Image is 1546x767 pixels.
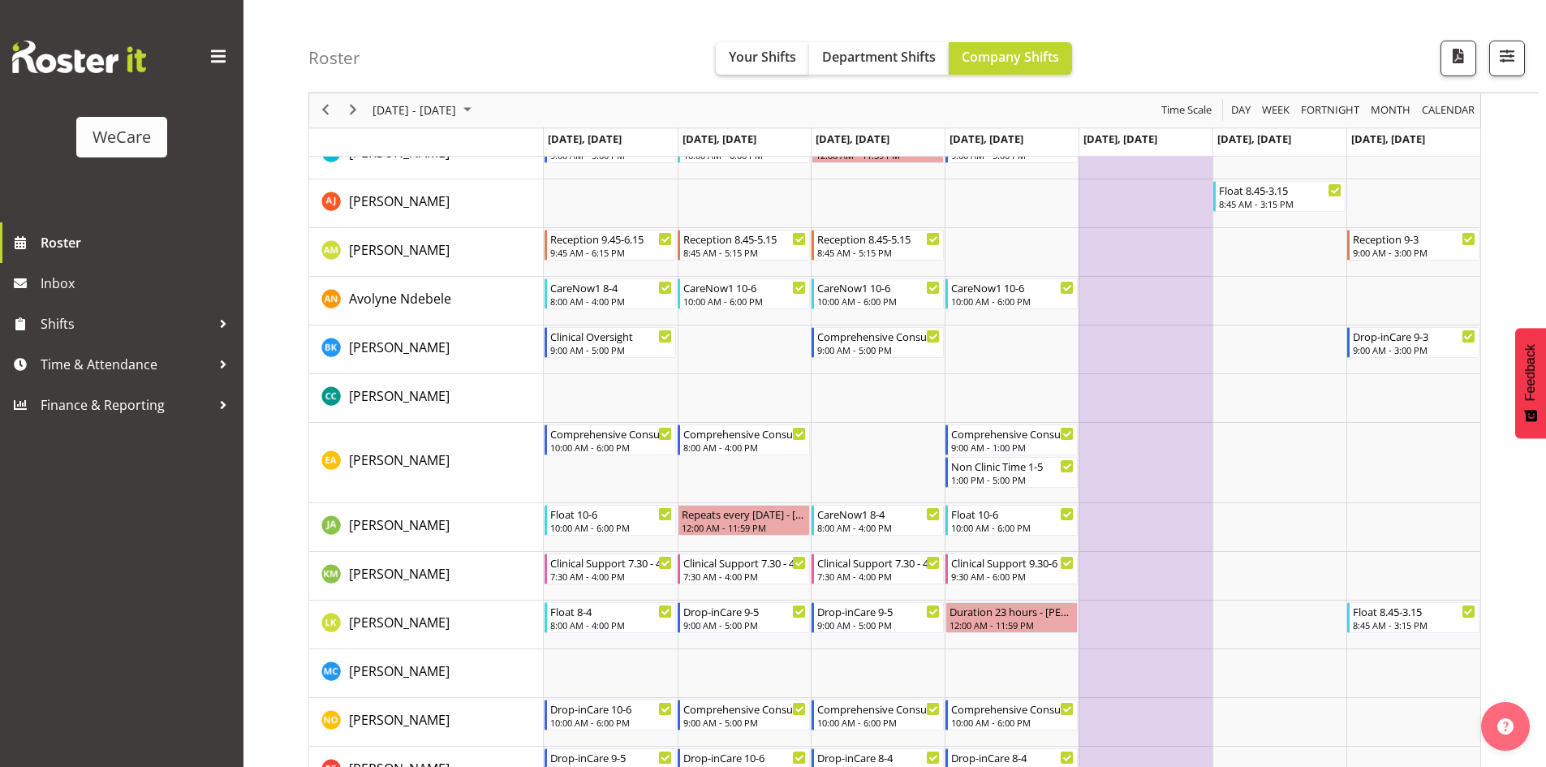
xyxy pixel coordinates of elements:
span: Roster [41,231,235,255]
div: Reception 8.45-5.15 [683,231,806,247]
button: Download a PDF of the roster according to the set date range. [1440,41,1476,76]
div: Liandy Kritzinger"s event - Duration 23 hours - Liandy Kritzinger Begin From Thursday, November 1... [945,602,1078,633]
div: Clinical Support 7.30 - 4 [550,554,673,571]
div: Avolyne Ndebele"s event - CareNow1 10-6 Begin From Thursday, November 13, 2025 at 10:00:00 AM GMT... [945,278,1078,309]
span: [PERSON_NAME] [349,614,450,631]
div: 9:00 AM - 3:00 PM [1353,343,1475,356]
a: [PERSON_NAME] [349,661,450,681]
span: Time & Attendance [41,352,211,377]
div: Natasha Ottley"s event - Comprehensive Consult 9-5 Begin From Tuesday, November 11, 2025 at 9:00:... [678,700,810,730]
span: Day [1229,101,1252,121]
div: Reception 9-3 [1353,231,1475,247]
div: 9:00 AM - 5:00 PM [683,716,806,729]
span: [DATE], [DATE] [950,131,1023,146]
span: [DATE], [DATE] [1083,131,1157,146]
span: [PERSON_NAME] [349,711,450,729]
div: 10:00 AM - 6:00 PM [683,295,806,308]
span: Week [1260,101,1291,121]
div: CareNow1 10-6 [817,279,940,295]
a: [PERSON_NAME] [349,192,450,211]
button: Department Shifts [809,42,949,75]
div: 9:00 AM - 5:00 PM [550,343,673,356]
span: [PERSON_NAME] [349,565,450,583]
td: Natasha Ottley resource [309,698,544,747]
span: [DATE] - [DATE] [371,101,458,121]
div: Antonia Mao"s event - Reception 8.45-5.15 Begin From Wednesday, November 12, 2025 at 8:45:00 AM G... [812,230,944,261]
div: 7:30 AM - 4:00 PM [550,570,673,583]
span: [PERSON_NAME] [349,516,450,534]
span: [DATE], [DATE] [548,131,622,146]
button: Timeline Day [1229,101,1254,121]
span: [PERSON_NAME] [349,338,450,356]
td: Liandy Kritzinger resource [309,601,544,649]
span: [PERSON_NAME] [349,241,450,259]
div: Clinical Support 7.30 - 4 [683,554,806,571]
div: next period [339,93,367,127]
div: Drop-inCare 10-6 [550,700,673,717]
div: Non Clinic Time 1-5 [951,458,1074,474]
div: 7:30 AM - 4:00 PM [817,570,940,583]
div: Jane Arps"s event - Repeats every tuesday - Jane Arps Begin From Tuesday, November 11, 2025 at 12... [678,505,810,536]
div: Float 8.45-3.15 [1219,182,1341,198]
div: 10:00 AM - 6:00 PM [817,716,940,729]
div: Ena Advincula"s event - Non Clinic Time 1-5 Begin From Thursday, November 13, 2025 at 1:00:00 PM ... [945,457,1078,488]
span: Time Scale [1160,101,1213,121]
div: 9:00 AM - 1:00 PM [951,441,1074,454]
img: help-xxl-2.png [1497,718,1514,735]
div: Liandy Kritzinger"s event - Drop-inCare 9-5 Begin From Wednesday, November 12, 2025 at 9:00:00 AM... [812,602,944,633]
span: [DATE], [DATE] [683,131,756,146]
div: Natasha Ottley"s event - Drop-inCare 10-6 Begin From Monday, November 10, 2025 at 10:00:00 AM GMT... [545,700,677,730]
div: Kishendri Moodley"s event - Clinical Support 7.30 - 4 Begin From Monday, November 10, 2025 at 7:3... [545,554,677,584]
td: Brian Ko resource [309,325,544,374]
div: 9:00 AM - 5:00 PM [817,618,940,631]
div: Repeats every [DATE] - [PERSON_NAME] [682,506,806,522]
span: Company Shifts [962,48,1059,66]
div: November 10 - 16, 2025 [367,93,481,127]
div: 8:00 AM - 4:00 PM [817,521,940,534]
span: calendar [1420,101,1476,121]
div: 10:00 AM - 6:00 PM [550,441,673,454]
div: Ena Advincula"s event - Comprehensive Consult 9-1 Begin From Thursday, November 13, 2025 at 9:00:... [945,424,1078,455]
div: 9:45 AM - 6:15 PM [550,246,673,259]
button: Next [342,101,364,121]
div: 8:00 AM - 4:00 PM [550,618,673,631]
div: 9:00 AM - 5:00 PM [817,343,940,356]
div: Comprehensive Consult 9-1 [951,425,1074,442]
div: Antonia Mao"s event - Reception 8.45-5.15 Begin From Tuesday, November 11, 2025 at 8:45:00 AM GMT... [678,230,810,261]
a: [PERSON_NAME] [349,564,450,584]
div: Antonia Mao"s event - Reception 9-3 Begin From Sunday, November 16, 2025 at 9:00:00 AM GMT+13:00 ... [1347,230,1479,261]
td: Antonia Mao resource [309,228,544,277]
span: Avolyne Ndebele [349,290,451,308]
div: Comprehensive Consult 10-6 [951,700,1074,717]
span: [PERSON_NAME] [349,662,450,680]
div: Drop-inCare 10-6 [683,749,806,765]
a: [PERSON_NAME] [349,613,450,632]
div: Reception 8.45-5.15 [817,231,940,247]
div: previous period [312,93,339,127]
button: Company Shifts [949,42,1072,75]
div: Comprehensive Consult 10-6 [550,425,673,442]
div: 10:00 AM - 6:00 PM [951,521,1074,534]
td: Mary Childs resource [309,649,544,698]
div: 8:45 AM - 3:15 PM [1219,197,1341,210]
div: Drop-inCare 8-4 [951,749,1074,765]
button: Timeline Month [1368,101,1414,121]
div: Ena Advincula"s event - Comprehensive Consult 8-4 Begin From Tuesday, November 11, 2025 at 8:00:0... [678,424,810,455]
div: 12:00 AM - 11:59 PM [682,521,806,534]
span: Shifts [41,312,211,336]
div: Float 10-6 [550,506,673,522]
span: Finance & Reporting [41,393,211,417]
div: CareNow1 10-6 [951,279,1074,295]
button: Filter Shifts [1489,41,1525,76]
span: Feedback [1523,344,1538,401]
div: Liandy Kritzinger"s event - Float 8-4 Begin From Monday, November 10, 2025 at 8:00:00 AM GMT+13:0... [545,602,677,633]
div: Float 8.45-3.15 [1353,603,1475,619]
div: 1:00 PM - 5:00 PM [951,473,1074,486]
div: 9:00 AM - 3:00 PM [1353,246,1475,259]
div: Avolyne Ndebele"s event - CareNow1 8-4 Begin From Monday, November 10, 2025 at 8:00:00 AM GMT+13:... [545,278,677,309]
h4: Roster [308,49,360,67]
td: Avolyne Ndebele resource [309,277,544,325]
div: Comprehensive Consult 9-5 [683,700,806,717]
button: Timeline Week [1260,101,1293,121]
td: Kishendri Moodley resource [309,552,544,601]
